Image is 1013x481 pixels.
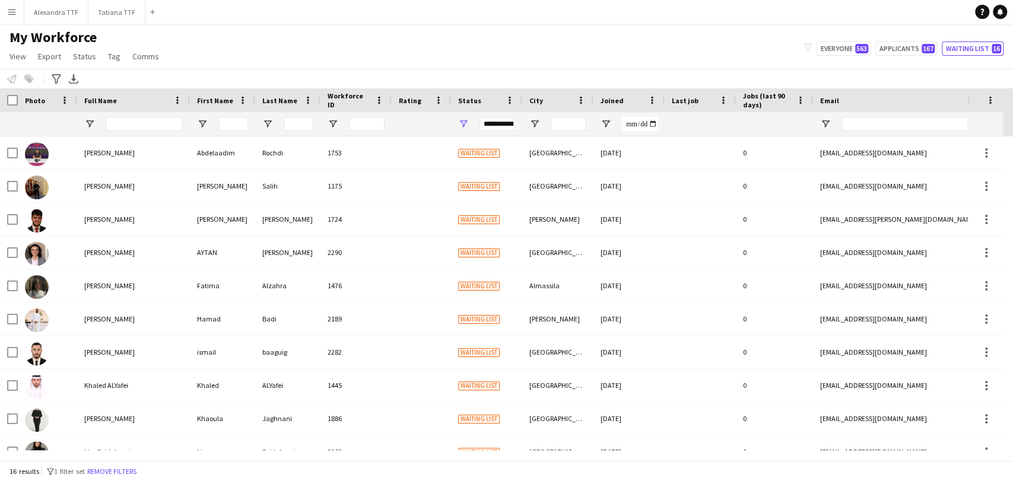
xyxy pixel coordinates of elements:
div: [GEOGRAPHIC_DATA] [522,136,593,169]
div: [DATE] [593,170,665,202]
a: Status [68,49,101,64]
div: Rochdi [255,136,320,169]
div: [DATE] [593,336,665,368]
div: [GEOGRAPHIC_DATA] [522,170,593,202]
div: Salih [255,170,320,202]
div: ismail [190,336,255,368]
span: First Name [197,96,233,105]
span: Waiting list [458,448,500,457]
span: Joined [601,96,624,105]
span: Waiting list [458,315,500,324]
div: 0 [736,336,813,368]
div: 0 [736,369,813,402]
span: Status [458,96,481,105]
div: 1445 [320,369,392,402]
span: Waiting list [458,348,500,357]
button: Open Filter Menu [820,119,831,129]
span: Waiting list [458,415,500,423]
img: Hamad Badi [25,308,49,332]
div: 1753 [320,136,392,169]
div: 1175 [320,170,392,202]
div: Khaled [190,369,255,402]
span: [PERSON_NAME] [84,348,135,356]
button: Remove filters [85,465,139,478]
span: Last Name [262,96,297,105]
button: Tatiana TTF [88,1,145,24]
div: [DATE] [593,203,665,235]
div: Almassila [522,269,593,302]
div: [PERSON_NAME] [255,203,320,235]
img: Ali Salih [25,176,49,199]
div: 2189 [320,302,392,335]
button: Open Filter Menu [197,119,208,129]
div: Alzahra [255,269,320,302]
app-action-btn: Advanced filters [49,72,63,86]
span: Photo [25,96,45,105]
span: Lira Seidakmatova [84,447,142,456]
img: ismail baaguig [25,342,49,365]
div: [PERSON_NAME] [255,236,320,269]
span: Waiting list [458,182,500,191]
input: First Name Filter Input [218,117,248,131]
button: Applicants167 [875,42,937,56]
div: [PERSON_NAME] [522,302,593,335]
img: Fatima Alzahra [25,275,49,299]
span: Email [820,96,839,105]
div: 2282 [320,336,392,368]
button: Waiting list16 [942,42,1004,56]
app-action-btn: Export XLSX [66,72,81,86]
span: [PERSON_NAME] [84,414,135,423]
span: Waiting list [458,215,500,224]
div: AYTAN [190,236,255,269]
div: [DATE] [593,302,665,335]
div: [PERSON_NAME] [522,203,593,235]
span: [PERSON_NAME] [84,181,135,190]
button: Open Filter Menu [529,119,540,129]
span: Waiting list [458,381,500,390]
div: Badi [255,302,320,335]
div: [DATE] [593,369,665,402]
span: View [9,51,26,62]
div: 0 [736,435,813,468]
div: 0 [736,302,813,335]
div: [GEOGRAPHIC_DATA] [522,336,593,368]
a: Comms [128,49,164,64]
span: Tag [108,51,120,62]
div: [DATE] [593,236,665,269]
a: Export [33,49,66,64]
button: Everyone563 [817,42,871,56]
div: [DATE] [593,136,665,169]
a: View [5,49,31,64]
div: 0 [736,203,813,235]
button: Open Filter Menu [458,119,469,129]
span: [PERSON_NAME] [84,248,135,257]
div: Abdelaadim [190,136,255,169]
div: [GEOGRAPHIC_DATA] [522,236,593,269]
span: 167 [922,44,935,53]
span: My Workforce [9,28,97,46]
div: 1886 [320,402,392,435]
div: [DATE] [593,269,665,302]
input: Workforce ID Filter Input [349,117,385,131]
span: Workforce ID [328,91,370,109]
div: Jaghnani [255,402,320,435]
div: 1476 [320,269,392,302]
span: 1 filter set [54,467,85,476]
div: 0 [736,269,813,302]
div: ALYafei [255,369,320,402]
span: [PERSON_NAME] [84,215,135,224]
div: [DATE] [593,435,665,468]
div: [PERSON_NAME] [190,170,255,202]
span: [PERSON_NAME] [84,314,135,323]
div: [GEOGRAPHIC_DATA] [522,369,593,402]
input: City Filter Input [551,117,586,131]
div: 0 [736,136,813,169]
span: Jobs (last 90 days) [743,91,792,109]
div: 2309 [320,435,392,468]
div: baaguig [255,336,320,368]
div: Seidakmatova [255,435,320,468]
div: 0 [736,236,813,269]
div: [DATE] [593,402,665,435]
img: Lira Seidakmatova [25,441,49,465]
img: AYTAN HAJIYEVA [25,242,49,266]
